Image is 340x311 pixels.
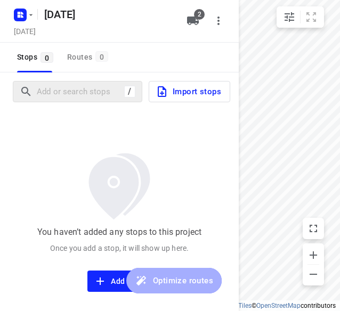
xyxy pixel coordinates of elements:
[41,52,53,63] span: 0
[87,271,151,292] button: Add stop
[10,25,40,37] h5: Project date
[256,302,301,309] a: OpenStreetMap
[142,81,230,102] a: Import stops
[156,85,221,99] span: Import stops
[277,6,324,28] div: small contained button group
[37,226,201,239] p: You haven’t added any stops to this project
[17,51,56,64] span: Stops
[124,86,135,97] div: /
[95,51,108,62] span: 0
[50,243,189,253] p: Once you add a stop, it will show up here.
[37,84,124,100] input: Add or search stops
[182,10,204,31] button: 2
[208,10,229,31] button: More
[126,268,222,293] button: Optimize routes
[149,81,230,102] button: Import stops
[67,51,111,64] div: Routes
[96,275,142,288] span: Add stop
[40,6,178,23] h5: Rename
[194,9,205,20] span: 2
